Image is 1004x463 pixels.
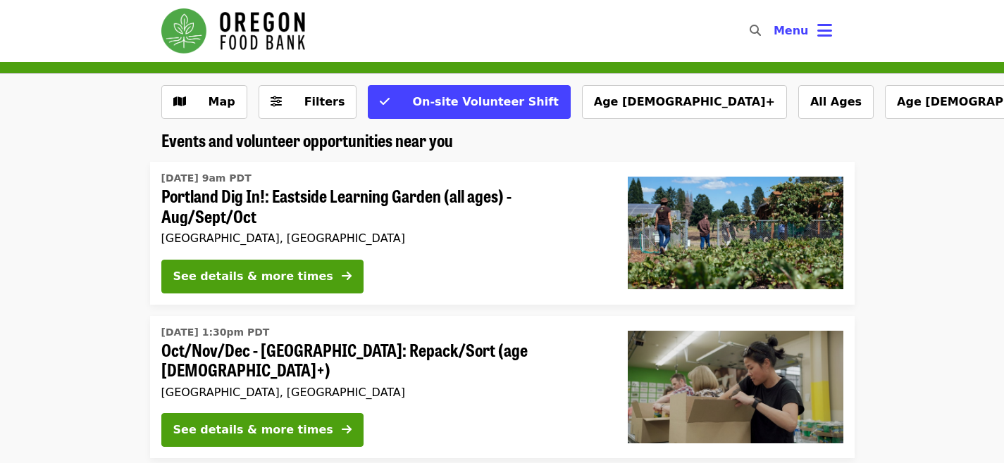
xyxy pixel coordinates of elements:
time: [DATE] 1:30pm PDT [161,325,270,340]
div: See details & more times [173,421,333,438]
div: [GEOGRAPHIC_DATA], [GEOGRAPHIC_DATA] [161,386,605,399]
span: On-site Volunteer Shift [412,95,558,108]
button: Filters (0 selected) [259,85,357,119]
button: Show map view [161,85,247,119]
input: Search [769,14,781,48]
img: Portland Dig In!: Eastside Learning Garden (all ages) - Aug/Sept/Oct organized by Oregon Food Bank [628,177,843,289]
span: Filters [304,95,345,108]
span: Events and volunteer opportunities near you [161,127,453,152]
div: See details & more times [173,268,333,285]
a: See details for "Oct/Nov/Dec - Portland: Repack/Sort (age 8+)" [150,316,855,459]
time: [DATE] 9am PDT [161,171,252,186]
button: On-site Volunteer Shift [368,85,570,119]
div: [GEOGRAPHIC_DATA], [GEOGRAPHIC_DATA] [161,231,605,245]
span: Oct/Nov/Dec - [GEOGRAPHIC_DATA]: Repack/Sort (age [DEMOGRAPHIC_DATA]+) [161,340,605,381]
button: All Ages [798,85,874,119]
i: arrow-right icon [342,423,352,436]
i: check icon [380,95,390,108]
img: Oct/Nov/Dec - Portland: Repack/Sort (age 8+) organized by Oregon Food Bank [628,331,843,443]
i: arrow-right icon [342,269,352,283]
i: search icon [750,24,761,37]
button: See details & more times [161,260,364,293]
i: map icon [173,95,186,108]
img: Oregon Food Bank - Home [161,8,305,53]
span: Map [209,95,235,108]
button: Age [DEMOGRAPHIC_DATA]+ [582,85,787,119]
button: Toggle account menu [762,14,843,48]
a: See details for "Portland Dig In!: Eastside Learning Garden (all ages) - Aug/Sept/Oct" [150,162,855,305]
i: sliders-h icon [271,95,282,108]
button: See details & more times [161,413,364,447]
span: Portland Dig In!: Eastside Learning Garden (all ages) - Aug/Sept/Oct [161,186,605,227]
span: Menu [774,24,809,37]
i: bars icon [817,20,832,41]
